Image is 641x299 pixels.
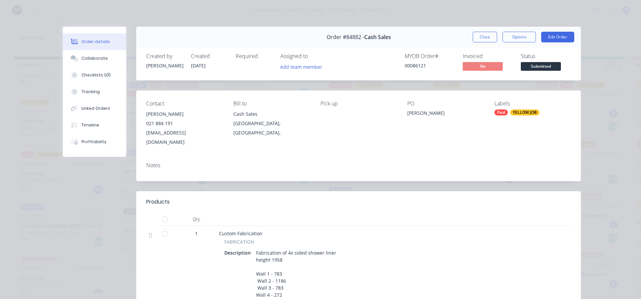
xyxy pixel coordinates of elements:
div: 021 884 191 [146,119,223,128]
div: Linked Orders [81,105,110,111]
button: Options [502,32,536,42]
div: Cash Sales [233,109,310,119]
button: Profitability [63,133,126,150]
div: Contact [146,100,223,107]
div: Required [236,53,272,59]
div: YELLOW JOB [510,109,540,115]
div: Pick up [320,100,397,107]
button: Tracking [63,83,126,100]
div: Bill to [233,100,310,107]
span: FABRICATION [224,238,254,245]
div: Cash Sales[GEOGRAPHIC_DATA], [GEOGRAPHIC_DATA], [233,109,310,137]
span: [DATE] [191,62,206,69]
div: Invoiced [463,53,513,59]
button: Close [473,32,497,42]
span: Submitted [521,62,561,70]
div: Checklists 0/0 [81,72,111,78]
div: Status [521,53,571,59]
div: Created by [146,53,183,59]
div: 00086121 [405,62,455,69]
div: Timeline [81,122,99,128]
div: Products [146,198,170,206]
div: [EMAIL_ADDRESS][DOMAIN_NAME] [146,128,223,147]
div: Profitability [81,139,106,145]
div: PO [407,100,484,107]
button: Timeline [63,117,126,133]
div: [PERSON_NAME] [407,109,484,119]
span: No [463,62,503,70]
div: Assigned to [280,53,347,59]
span: Custom Fabrication [219,230,262,237]
div: [GEOGRAPHIC_DATA], [GEOGRAPHIC_DATA], [233,119,310,137]
div: [PERSON_NAME] [146,109,223,119]
div: Qty [176,213,216,226]
div: Collaborate [81,55,108,61]
span: 1 [195,230,198,237]
button: Submitted [521,62,561,72]
button: Add team member [277,62,326,71]
span: Order #84882 - [327,34,364,40]
div: Notes [146,162,571,169]
div: Labels [494,100,571,107]
div: MYOB Order # [405,53,455,59]
div: Created [191,53,228,59]
div: Paid [494,109,508,115]
button: Add team member [280,62,326,71]
div: Tracking [81,89,100,95]
span: Cash Sales [364,34,391,40]
button: Edit Order [541,32,574,42]
div: [PERSON_NAME]021 884 191[EMAIL_ADDRESS][DOMAIN_NAME] [146,109,223,147]
button: Collaborate [63,50,126,67]
button: Order details [63,33,126,50]
div: [PERSON_NAME] [146,62,183,69]
div: Description [224,248,253,258]
button: Linked Orders [63,100,126,117]
button: Checklists 0/0 [63,67,126,83]
div: Order details [81,39,110,45]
